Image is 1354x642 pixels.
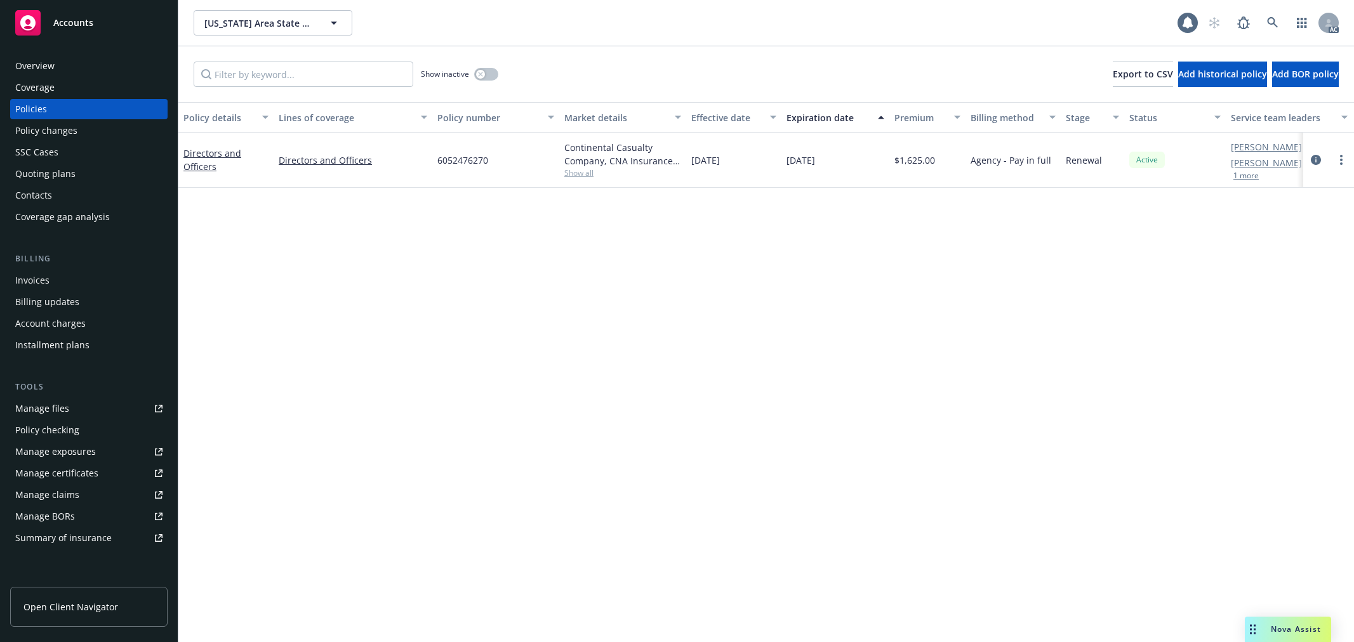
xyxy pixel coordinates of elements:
[15,335,90,355] div: Installment plans
[10,381,168,393] div: Tools
[564,167,681,178] span: Show all
[10,77,168,98] a: Coverage
[1271,624,1321,634] span: Nova Assist
[1334,152,1349,167] a: more
[10,485,168,505] a: Manage claims
[437,111,540,124] div: Policy number
[15,463,98,483] div: Manage certificates
[10,528,168,548] a: Summary of insurance
[1272,68,1339,80] span: Add BOR policy
[15,164,76,184] div: Quoting plans
[15,56,55,76] div: Overview
[564,111,667,124] div: Market details
[781,102,889,133] button: Expiration date
[10,121,168,141] a: Policy changes
[894,154,935,167] span: $1,625.00
[1231,156,1302,169] a: [PERSON_NAME]
[1113,62,1173,87] button: Export to CSV
[1066,111,1105,124] div: Stage
[10,313,168,334] a: Account charges
[183,147,241,173] a: Directors and Officers
[966,102,1061,133] button: Billing method
[971,111,1042,124] div: Billing method
[889,102,966,133] button: Premium
[279,111,413,124] div: Lines of coverage
[10,573,168,586] div: Analytics hub
[204,16,314,30] span: [US_STATE] Area State Relations Group
[15,99,47,119] div: Policies
[15,528,112,548] div: Summary of insurance
[15,207,110,227] div: Coverage gap analysis
[15,485,79,505] div: Manage claims
[971,154,1051,167] span: Agency - Pay in full
[10,292,168,312] a: Billing updates
[15,185,52,206] div: Contacts
[10,506,168,527] a: Manage BORs
[1124,102,1226,133] button: Status
[279,154,427,167] a: Directors and Officers
[15,270,50,291] div: Invoices
[787,111,870,124] div: Expiration date
[691,154,720,167] span: [DATE]
[1289,10,1315,36] a: Switch app
[10,270,168,291] a: Invoices
[10,398,168,419] a: Manage files
[10,463,168,483] a: Manage certificates
[1061,102,1124,133] button: Stage
[10,56,168,76] a: Overview
[421,69,469,79] span: Show inactive
[183,111,255,124] div: Policy details
[10,252,168,265] div: Billing
[1260,10,1285,36] a: Search
[1129,111,1207,124] div: Status
[178,102,274,133] button: Policy details
[274,102,432,133] button: Lines of coverage
[10,207,168,227] a: Coverage gap analysis
[15,506,75,527] div: Manage BORs
[1245,617,1261,642] div: Drag to move
[194,62,413,87] input: Filter by keyword...
[1231,111,1334,124] div: Service team leaders
[10,164,168,184] a: Quoting plans
[564,141,681,167] div: Continental Casualty Company, CNA Insurance, CRC Group
[15,398,69,419] div: Manage files
[1231,10,1256,36] a: Report a Bug
[15,420,79,440] div: Policy checking
[1226,102,1353,133] button: Service team leaders
[432,102,559,133] button: Policy number
[15,121,77,141] div: Policy changes
[15,442,96,462] div: Manage exposures
[10,442,168,462] a: Manage exposures
[10,185,168,206] a: Contacts
[15,142,58,162] div: SSC Cases
[559,102,686,133] button: Market details
[1134,154,1160,166] span: Active
[15,313,86,334] div: Account charges
[194,10,352,36] button: [US_STATE] Area State Relations Group
[894,111,946,124] div: Premium
[1308,152,1324,167] a: circleInformation
[1066,154,1102,167] span: Renewal
[787,154,815,167] span: [DATE]
[1202,10,1227,36] a: Start snowing
[686,102,781,133] button: Effective date
[15,292,79,312] div: Billing updates
[1245,617,1331,642] button: Nova Assist
[1272,62,1339,87] button: Add BOR policy
[691,111,762,124] div: Effective date
[10,99,168,119] a: Policies
[1113,68,1173,80] span: Export to CSV
[10,420,168,440] a: Policy checking
[23,600,118,613] span: Open Client Navigator
[10,5,168,41] a: Accounts
[1178,62,1267,87] button: Add historical policy
[53,18,93,28] span: Accounts
[15,77,55,98] div: Coverage
[1233,172,1259,180] button: 1 more
[10,142,168,162] a: SSC Cases
[1231,140,1302,154] a: [PERSON_NAME]
[1178,68,1267,80] span: Add historical policy
[437,154,488,167] span: 6052476270
[10,335,168,355] a: Installment plans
